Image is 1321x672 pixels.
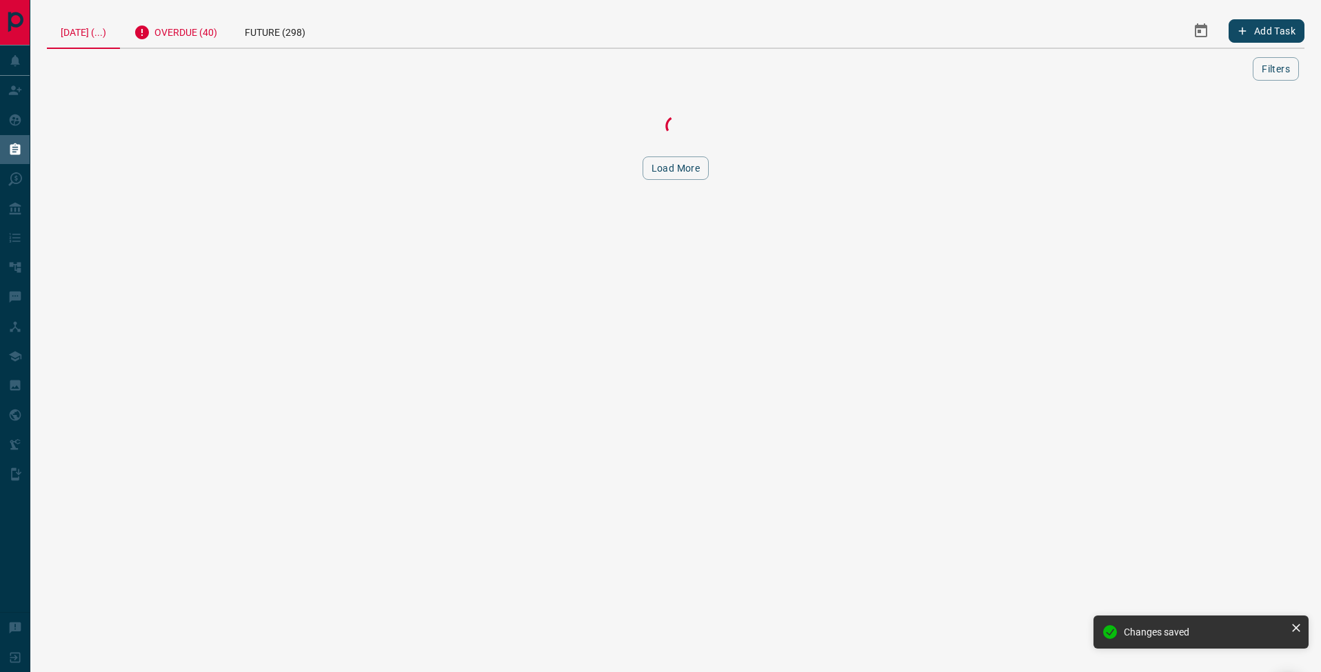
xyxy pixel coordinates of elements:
[1229,19,1304,43] button: Add Task
[231,14,319,48] div: Future (298)
[47,14,120,49] div: [DATE] (...)
[1184,14,1218,48] button: Select Date Range
[120,14,231,48] div: Overdue (40)
[1253,57,1299,81] button: Filters
[643,156,709,180] button: Load More
[1124,627,1285,638] div: Changes saved
[607,112,745,140] div: Loading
